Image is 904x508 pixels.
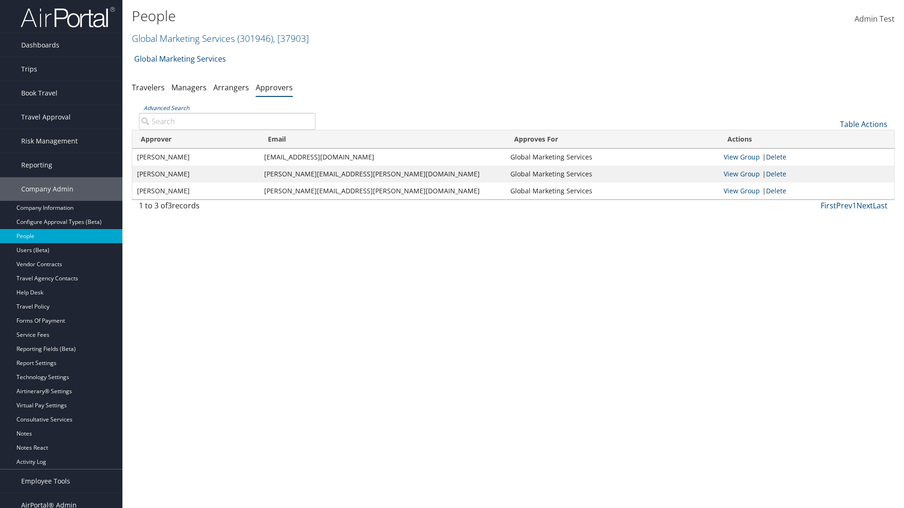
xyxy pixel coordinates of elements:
div: 1 to 3 of records [139,200,315,216]
td: [PERSON_NAME][EMAIL_ADDRESS][PERSON_NAME][DOMAIN_NAME] [259,183,506,199]
span: , [ 37903 ] [273,32,309,45]
a: Global Marketing Services [134,49,226,68]
span: Book Travel [21,81,57,105]
a: Advanced Search [144,104,189,112]
td: [EMAIL_ADDRESS][DOMAIN_NAME] [259,149,506,166]
a: Arrangers [213,82,249,93]
span: Trips [21,57,37,81]
a: Delete [766,152,786,161]
a: Delete [766,169,786,178]
a: View Approver's Group [724,169,760,178]
a: Global Marketing Services [132,32,309,45]
span: Risk Management [21,129,78,153]
th: Approves For: activate to sort column ascending [506,130,719,149]
span: Dashboards [21,33,59,57]
span: Reporting [21,153,52,177]
a: Managers [171,82,207,93]
span: Company Admin [21,177,73,201]
a: Admin Test [855,5,895,34]
a: Travelers [132,82,165,93]
a: View Approver's Group [724,152,760,161]
td: [PERSON_NAME] [132,149,259,166]
a: 1 [852,200,856,211]
td: [PERSON_NAME] [132,183,259,199]
a: Delete [766,186,786,195]
a: View Approver's Group [724,186,760,195]
span: ( 301946 ) [237,32,273,45]
span: 3 [168,200,172,211]
td: Global Marketing Services [506,183,719,199]
a: Approvers [256,82,293,93]
a: Next [856,200,873,211]
td: | [719,166,894,183]
span: Admin Test [855,14,895,24]
input: Advanced Search [139,113,315,130]
th: Approver: activate to sort column descending [132,130,259,149]
h1: People [132,6,640,26]
th: Actions [719,130,894,149]
td: Global Marketing Services [506,149,719,166]
td: [PERSON_NAME] [132,166,259,183]
td: | [719,183,894,199]
img: airportal-logo.png [21,6,115,28]
a: Prev [836,200,852,211]
td: | [719,149,894,166]
th: Email: activate to sort column ascending [259,130,506,149]
a: First [821,200,836,211]
span: Employee Tools [21,469,70,493]
td: [PERSON_NAME][EMAIL_ADDRESS][PERSON_NAME][DOMAIN_NAME] [259,166,506,183]
span: Travel Approval [21,105,71,129]
td: Global Marketing Services [506,166,719,183]
a: Last [873,200,888,211]
a: Table Actions [840,119,888,129]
